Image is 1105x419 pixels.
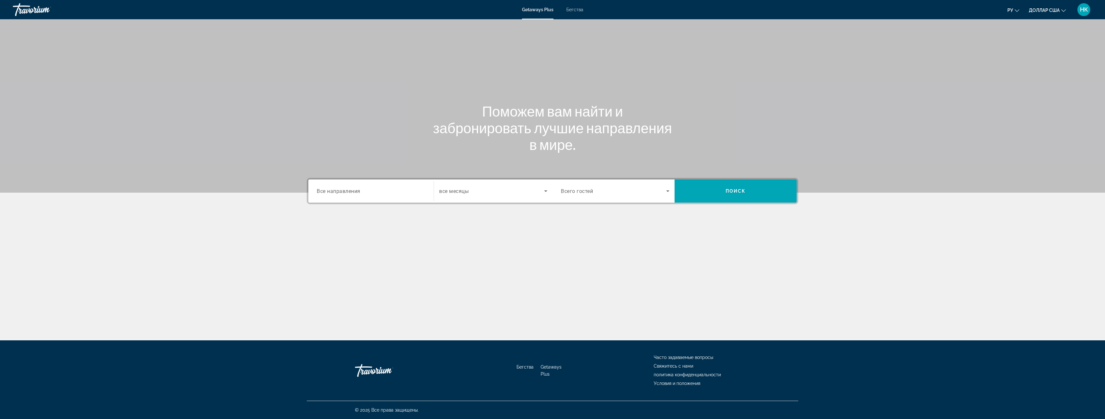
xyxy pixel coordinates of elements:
[1075,3,1092,16] button: Меню пользователя
[439,188,469,194] span: все месяцы
[654,363,693,369] a: Свяжитесь с нами
[675,179,797,203] button: Search
[1079,393,1100,414] iframe: Кнопка запуска окна обмена сообщениями
[566,7,583,12] a: Бегства
[517,364,534,370] a: Бегства
[522,7,553,12] a: Getaways Plus
[1007,8,1013,13] font: ру
[317,188,360,194] span: Все направления
[726,188,746,194] span: Поиск
[1029,5,1066,15] button: Изменить валюту
[1080,6,1088,13] font: НК
[355,407,419,413] font: © 2025 Все права защищены.
[13,1,77,18] a: Травориум
[561,188,593,194] span: Всего гостей
[654,355,713,360] a: Часто задаваемые вопросы
[1029,8,1060,13] font: доллар США
[541,364,561,377] a: Getaways Plus
[1007,5,1019,15] button: Изменить язык
[432,103,673,153] h1: Поможем вам найти и забронировать лучшие направления в мире.
[308,179,797,203] div: Search widget
[654,372,721,377] a: политика конфиденциальности
[355,361,419,380] a: Иди домой
[654,381,700,386] a: Условия и положения
[317,188,425,195] input: Select destination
